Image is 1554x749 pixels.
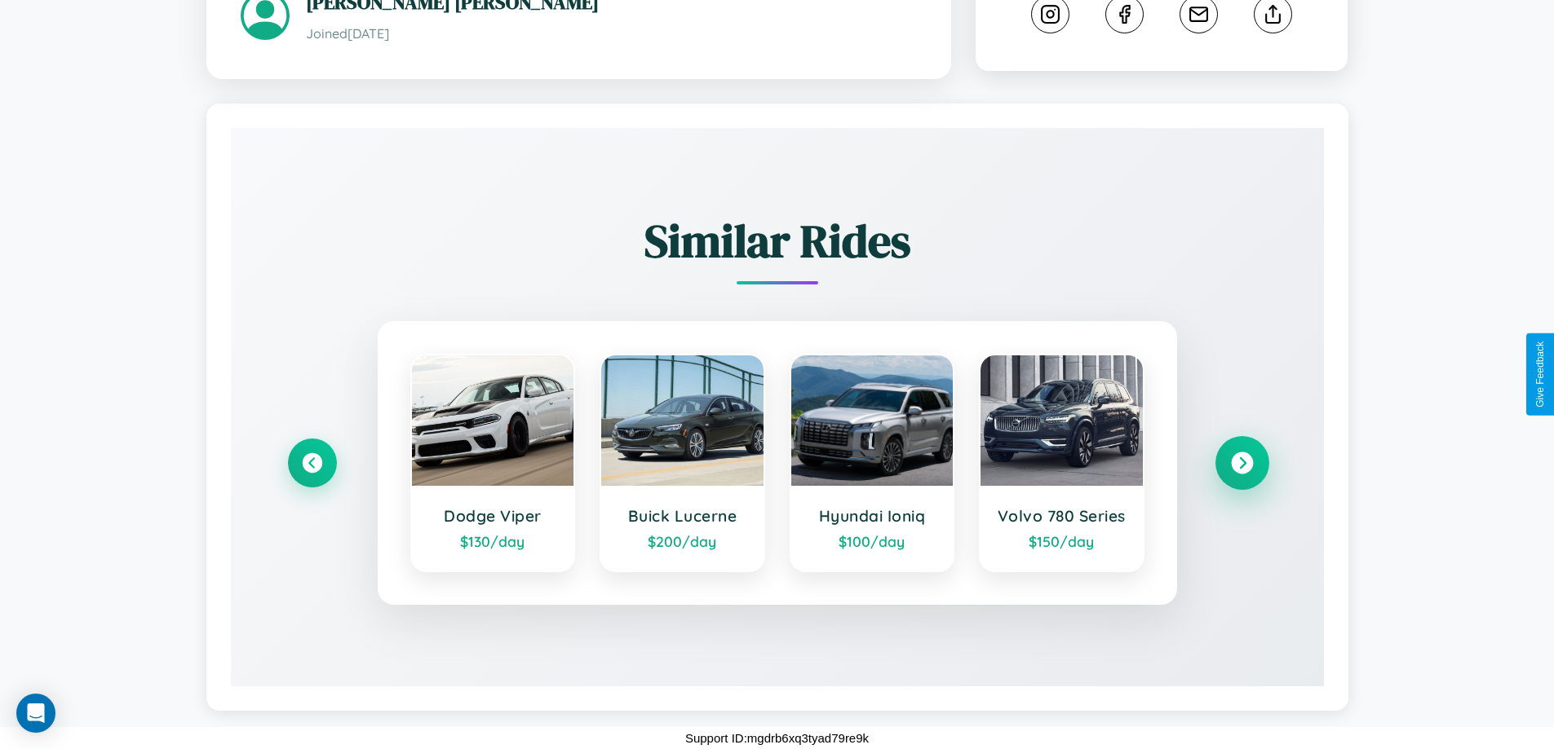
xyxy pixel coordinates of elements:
h3: Hyundai Ioniq [808,506,937,526]
h3: Buick Lucerne [618,506,747,526]
div: $ 200 /day [618,532,747,550]
div: Open Intercom Messenger [16,694,55,733]
p: Joined [DATE] [306,22,917,46]
a: Dodge Viper$130/day [410,354,576,572]
div: $ 150 /day [997,532,1127,550]
div: $ 130 /day [428,532,558,550]
div: $ 100 /day [808,532,937,550]
h3: Volvo 780 Series [997,506,1127,526]
h3: Dodge Viper [428,506,558,526]
div: Give Feedback [1534,341,1546,408]
p: Support ID: mgdrb6xq3tyad79re9k [685,727,869,749]
a: Hyundai Ioniq$100/day [790,354,955,572]
a: Buick Lucerne$200/day [600,354,765,572]
h2: Similar Rides [288,209,1267,272]
a: Volvo 780 Series$150/day [979,354,1144,572]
